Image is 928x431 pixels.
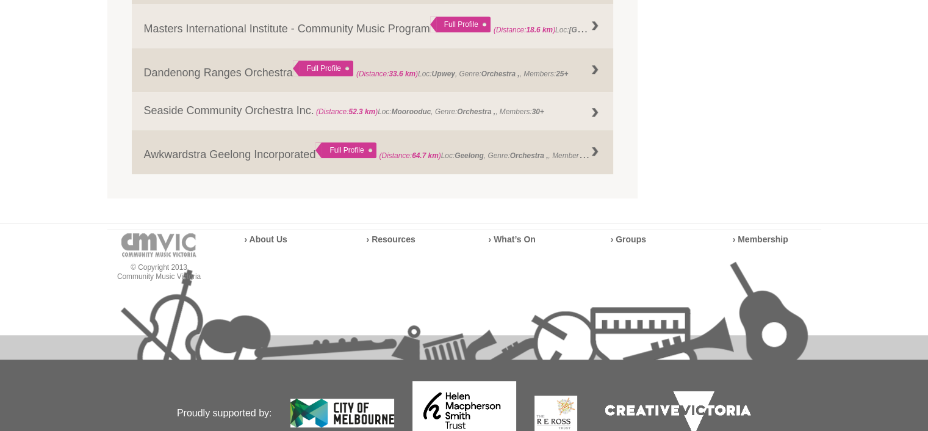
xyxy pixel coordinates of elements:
div: Full Profile [315,142,376,158]
img: The Re Ross Trust [534,396,577,431]
span: Loc: , Genre: , Members: [379,148,593,161]
span: Loc: , Genre: , [494,23,713,35]
span: Loc: , Genre: , Members: [314,107,544,116]
strong: Orchestra , [481,70,520,78]
a: › Resources [367,234,415,244]
strong: [GEOGRAPHIC_DATA] [569,23,646,35]
span: (Distance: ) [379,151,441,160]
strong: Orchestra , [457,107,495,116]
strong: Moorooduc [392,107,431,116]
span: (Distance: ) [494,26,555,34]
a: Seaside Community Orchestra Inc. (Distance:52.3 km)Loc:Moorooduc, Genre:Orchestra ,, Members:30+ [132,92,614,130]
div: Full Profile [293,60,353,76]
span: (Distance: ) [356,70,418,78]
img: cmvic-logo-footer.png [121,233,196,257]
strong: 30+ [532,107,544,116]
a: › What’s On [489,234,536,244]
a: Masters International Institute - Community Music Program Full Profile (Distance:18.6 km)Loc:[GEO... [132,4,614,48]
div: Full Profile [430,16,491,32]
img: City of Melbourne [290,399,394,427]
a: Awkwardstra Geelong Incorporated Full Profile (Distance:64.7 km)Loc:Geelong, Genre:Orchestra ,, M... [132,130,614,174]
strong: 25+ [556,70,568,78]
strong: Upwey [431,70,455,78]
a: › About Us [245,234,287,244]
strong: Geelong [455,151,484,160]
span: (Distance: ) [316,107,378,116]
strong: 18.6 km [526,26,553,34]
strong: 52.3 km [348,107,375,116]
a: › Membership [733,234,788,244]
a: Dandenong Ranges Orchestra Full Profile (Distance:33.6 km)Loc:Upwey, Genre:Orchestra ,, Members:25+ [132,48,614,92]
strong: Orchestra , [510,151,549,160]
strong: 33.6 km [389,70,415,78]
p: © Copyright 2013 Community Music Victoria [107,263,211,281]
a: › Groups [611,234,646,244]
span: Loc: , Genre: , Members: [356,70,568,78]
strong: 64.7 km [412,151,439,160]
